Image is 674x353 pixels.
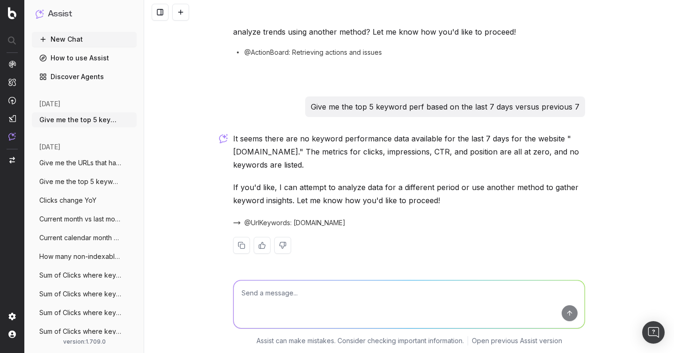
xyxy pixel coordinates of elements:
[39,158,122,168] span: Give me the URLs that have the most drop
[8,115,16,122] img: Studio
[39,271,122,280] span: Sum of Clicks where keyword contains ali
[32,155,137,170] button: Give me the URLs that have the most drop
[32,287,137,302] button: Sum of Clicks where keyword is branded
[32,212,137,227] button: Current month vs last month (rolling) to
[8,78,16,86] img: Intelligence
[39,214,122,224] span: Current month vs last month (rolling) to
[39,233,122,243] span: Current calendar month vs last calendar
[219,134,228,143] img: Botify assist logo
[32,324,137,339] button: Sum of Clicks where keyword is branded
[39,142,60,152] span: [DATE]
[32,174,137,189] button: Give me the top 5 keyword trends based o
[642,321,665,344] div: Open Intercom Messenger
[39,177,122,186] span: Give me the top 5 keyword trends based o
[8,331,16,338] img: My account
[39,252,122,261] span: How many non-indexables URLs do I have o
[244,48,382,57] span: @ActionBoard: Retrieving actions and issues
[36,9,44,18] img: Assist
[48,7,72,21] h1: Assist
[39,289,122,299] span: Sum of Clicks where keyword is branded
[256,336,464,346] p: Assist can make mistakes. Consider checking important information.
[36,338,133,346] div: version: 1.709.0
[233,12,585,38] p: Would you like me to fetch keyword data from Google Search Console for your website or analyze tr...
[32,268,137,283] button: Sum of Clicks where keyword contains ali
[233,181,585,207] p: If you'd like, I can attempt to analyze data for a different period or use another method to gath...
[32,69,137,84] a: Discover Agents
[9,157,15,163] img: Switch project
[32,193,137,208] button: Clicks change YoY
[39,308,122,317] span: Sum of Clicks where keyword is branded
[8,96,16,104] img: Activation
[8,60,16,68] img: Analytics
[8,7,16,19] img: Botify logo
[8,313,16,320] img: Setting
[472,336,562,346] a: Open previous Assist version
[233,132,585,171] p: It seems there are no keyword performance data available for the last 7 days for the website "[DO...
[8,132,16,140] img: Assist
[36,7,133,21] button: Assist
[39,327,122,336] span: Sum of Clicks where keyword is branded
[32,32,137,47] button: New Chat
[32,230,137,245] button: Current calendar month vs last calendar
[32,112,137,127] button: Give me the top 5 keyword trends based o
[39,115,122,125] span: Give me the top 5 keyword trends based o
[233,218,357,228] button: @UrlKeywords: [DOMAIN_NAME]
[32,51,137,66] a: How to use Assist
[244,218,345,228] span: @UrlKeywords: [DOMAIN_NAME]
[311,100,579,113] p: Give me the top 5 keyword perf based on the last 7 days versus previous 7
[39,196,96,205] span: Clicks change YoY
[32,305,137,320] button: Sum of Clicks where keyword is branded
[39,99,60,109] span: [DATE]
[32,249,137,264] button: How many non-indexables URLs do I have o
